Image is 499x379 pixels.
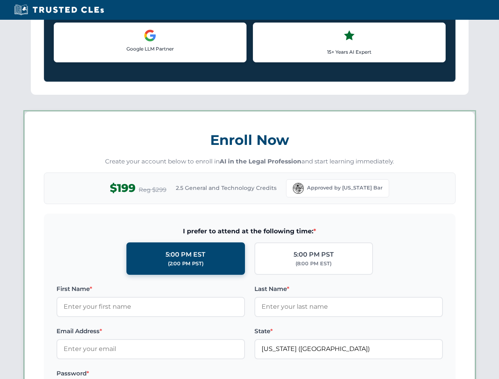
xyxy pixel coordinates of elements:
input: Enter your last name [254,297,443,317]
span: $199 [110,179,136,197]
h3: Enroll Now [44,128,456,152]
p: Create your account below to enroll in and start learning immediately. [44,157,456,166]
label: State [254,326,443,336]
img: Google [144,29,156,42]
div: (2:00 PM PST) [168,260,203,268]
strong: AI in the Legal Profession [220,158,301,165]
span: I prefer to attend at the following time: [56,226,443,236]
span: Reg $299 [139,185,166,195]
img: Trusted CLEs [12,4,106,16]
div: 5:00 PM EST [166,250,205,260]
input: Enter your first name [56,297,245,317]
label: Email Address [56,326,245,336]
span: Approved by [US_STATE] Bar [307,184,382,192]
span: 2.5 General and Technology Credits [176,184,277,192]
label: First Name [56,284,245,294]
p: Google LLM Partner [60,45,240,53]
input: Florida (FL) [254,339,443,359]
label: Last Name [254,284,443,294]
img: Florida Bar [293,183,304,194]
p: 15+ Years AI Expert [260,48,439,56]
input: Enter your email [56,339,245,359]
div: 5:00 PM PST [294,250,334,260]
div: (8:00 PM EST) [296,260,331,268]
label: Password [56,369,245,378]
